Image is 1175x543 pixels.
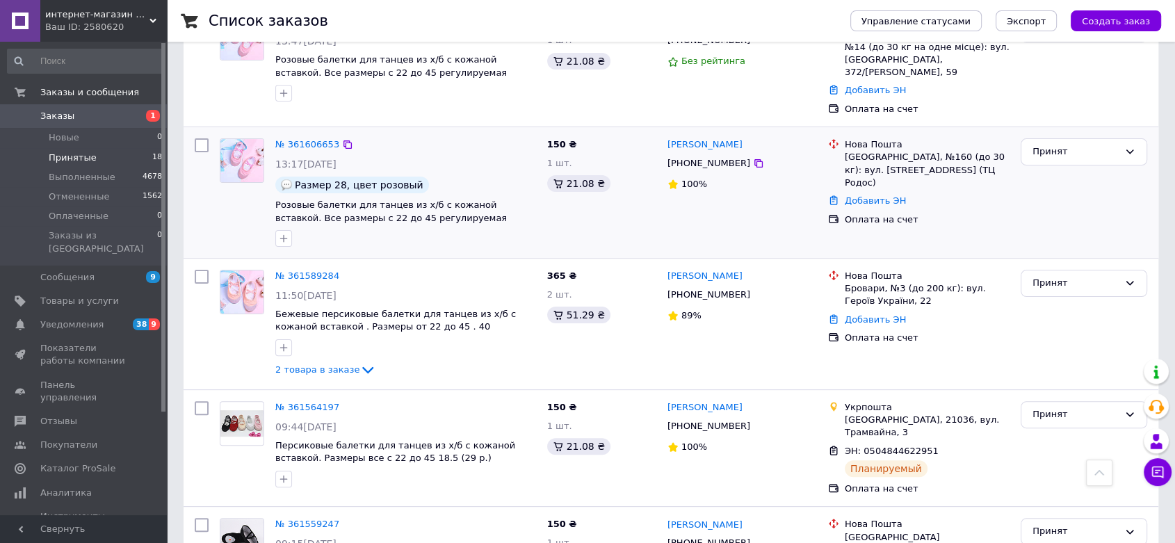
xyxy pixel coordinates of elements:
button: Создать заказ [1071,10,1161,31]
div: Оплата на счет [845,483,1010,495]
div: Оплата на счет [845,103,1010,115]
div: 21.08 ₴ [547,438,610,455]
div: Укрпошта [845,401,1010,414]
div: [PHONE_NUMBER] [665,286,753,304]
div: 21.08 ₴ [547,175,610,192]
div: Нова Пошта [845,138,1010,151]
span: Покупатели [40,439,97,451]
span: 150 ₴ [547,519,577,529]
span: 9 [146,271,160,283]
span: 2 товара в заказе [275,364,359,375]
div: Принят [1032,407,1119,422]
a: Фото товару [220,401,264,446]
span: Отмененные [49,191,109,203]
div: Принят [1032,524,1119,539]
div: Принят [1032,276,1119,291]
div: [PHONE_NUMBER] [665,154,753,172]
div: Ваш ID: 2580620 [45,21,167,33]
span: Принятые [49,152,97,164]
span: ЭН: 0504844622951 [845,446,939,456]
span: 38 [133,318,149,330]
span: 0 [157,131,162,144]
span: Панель управления [40,379,129,404]
span: Заказы и сообщения [40,86,139,99]
div: Планируемый [845,460,927,477]
a: № 361589284 [275,270,339,281]
span: Показатели работы компании [40,342,129,367]
a: Розовые балетки для танцев из х/б с кожаной вставкой. Все размеры с 22 до 45 регулируемая ширина ... [275,200,507,236]
a: Персиковые балетки для танцев из х/б с кожаной вставкой. Размеры все с 22 до 45 18.5 (29 р.) [275,440,515,464]
span: 11:50[DATE] [275,290,337,301]
button: Экспорт [996,10,1057,31]
span: Заказы из [GEOGRAPHIC_DATA] [49,229,157,254]
span: 2 шт. [547,289,572,300]
span: 89% [681,310,702,321]
span: Выполненные [49,171,115,184]
a: [PERSON_NAME] [667,401,743,414]
span: 0 [157,229,162,254]
a: Добавить ЭН [845,314,906,325]
span: Сообщения [40,271,95,284]
span: Заказы [40,110,74,122]
span: 150 ₴ [547,139,577,149]
span: 365 ₴ [547,270,577,281]
span: 13:17[DATE] [275,159,337,170]
a: Создать заказ [1057,15,1161,26]
a: Фото товару [220,138,264,183]
img: Фото товару [220,410,264,437]
div: Нова Пошта [845,518,1010,530]
span: 18 [152,152,162,164]
span: Товары и услуги [40,295,119,307]
div: [GEOGRAPHIC_DATA], №160 (до 30 кг): вул. [STREET_ADDRESS] (ТЦ Родос) [845,151,1010,189]
span: Оплаченные [49,210,108,222]
span: интернет-магазин «Rasto» [45,8,149,21]
button: Чат с покупателем [1144,458,1172,486]
a: Фото товару [220,270,264,314]
h1: Список заказов [209,13,328,29]
button: Управление статусами [850,10,982,31]
span: 4678 [143,171,162,184]
a: Бежевые персиковые балетки для танцев из х/б с кожаной вставкой . Размеры от 22 до 45 . 40 [275,309,516,332]
div: [GEOGRAPHIC_DATA], 21036, вул. Трамвайна, 3 [845,414,1010,439]
input: Поиск [7,49,163,74]
a: [PERSON_NAME] [667,519,743,532]
span: Новые [49,131,79,144]
span: 09:44[DATE] [275,421,337,432]
a: № 361559247 [275,519,339,529]
a: Добавить ЭН [845,195,906,206]
div: 51.29 ₴ [547,307,610,323]
span: Розовые балетки для танцев из х/б с кожаной вставкой. Все размеры с 22 до 45 регулируемая ширина ... [275,54,507,90]
div: Оплата на счет [845,213,1010,226]
span: 1 шт. [547,158,572,168]
span: 100% [681,441,707,452]
a: [PERSON_NAME] [667,138,743,152]
a: № 361606653 [275,139,339,149]
span: Управление статусами [861,16,971,26]
div: Оплата на счет [845,332,1010,344]
a: № 361564197 [275,402,339,412]
span: Без рейтинга [681,56,745,66]
div: [PHONE_NUMBER] [665,417,753,435]
a: [PERSON_NAME] [667,270,743,283]
span: 1 [146,110,160,122]
img: :speech_balloon: [281,179,292,191]
span: 1562 [143,191,162,203]
span: 150 ₴ [547,402,577,412]
div: 21.08 ₴ [547,53,610,70]
span: Отзывы [40,415,77,428]
span: 100% [681,179,707,189]
span: Аналитика [40,487,92,499]
a: Добавить ЭН [845,85,906,95]
div: Бровари, №3 (до 200 кг): вул. Героїв України, 22 [845,282,1010,307]
span: 1 шт. [547,421,572,431]
span: Инструменты вебмастера и SEO [40,510,129,535]
div: Принят [1032,145,1119,159]
img: Фото товару [220,270,264,314]
span: Экспорт [1007,16,1046,26]
span: Размер 28, цвет розовый [295,179,423,191]
span: 0 [157,210,162,222]
img: Фото товару [220,139,264,182]
span: Каталог ProSale [40,462,115,475]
